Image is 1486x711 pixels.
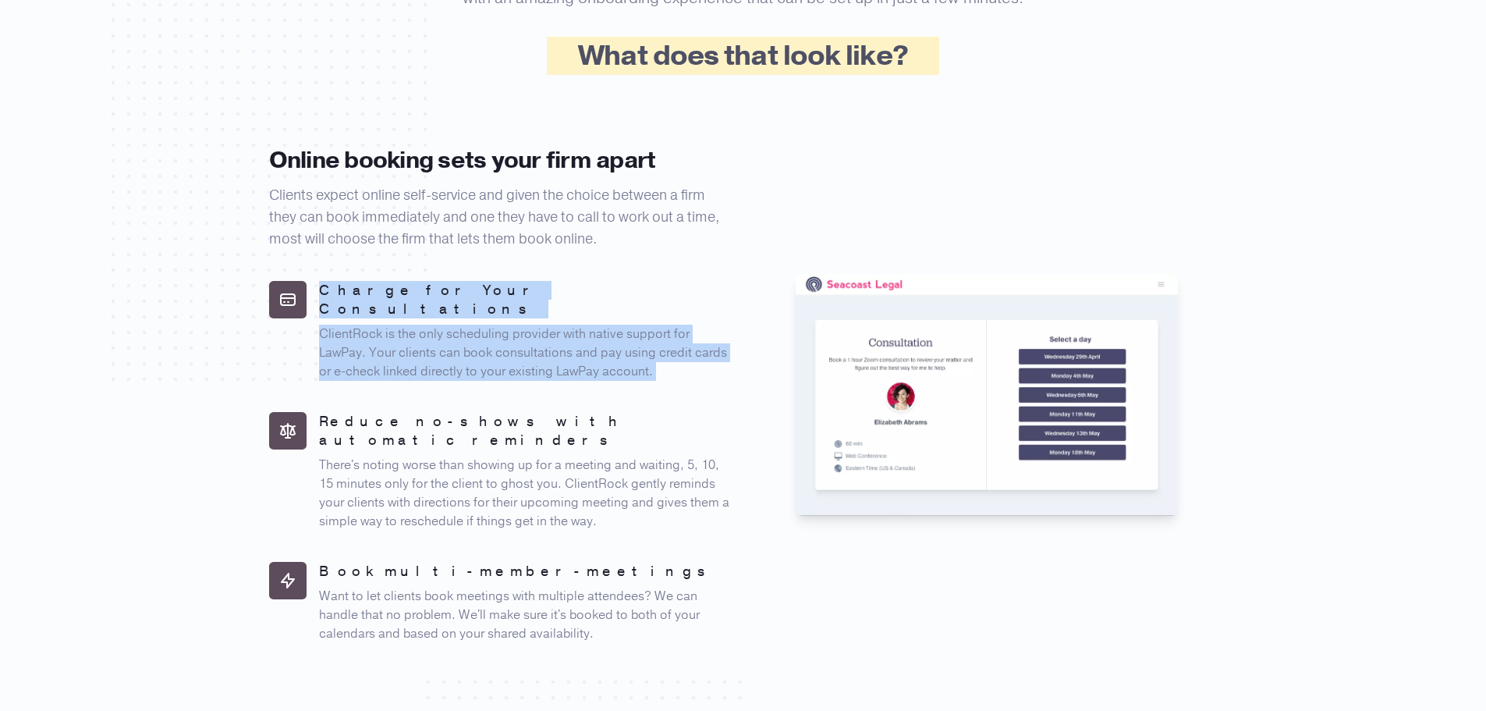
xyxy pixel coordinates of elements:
h5: Book multi-member-meetings [319,562,731,581]
p: ClientRock is the only scheduling provider with native support for LawPay. Your clients can book ... [319,325,731,381]
h5: Charge for Your Consultations [319,281,731,318]
h4: Online booking sets your firm apart [269,147,731,175]
span: What does that look like? [547,37,939,75]
img: ClientRock is the easiest way to get paid for client consultations [796,274,1178,516]
h5: Reduce no-shows with automatic reminders [319,412,731,450]
p: Want to let clients book meetings with multiple attendees? We can handle that no problem. We'll m... [319,587,731,643]
p: Clients expect online self-service and given the choice between a firm they can book immediately ... [269,184,731,250]
p: There's noting worse than showing up for a meeting and waiting, 5, 10, 15 minutes only for the cl... [319,456,731,531]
